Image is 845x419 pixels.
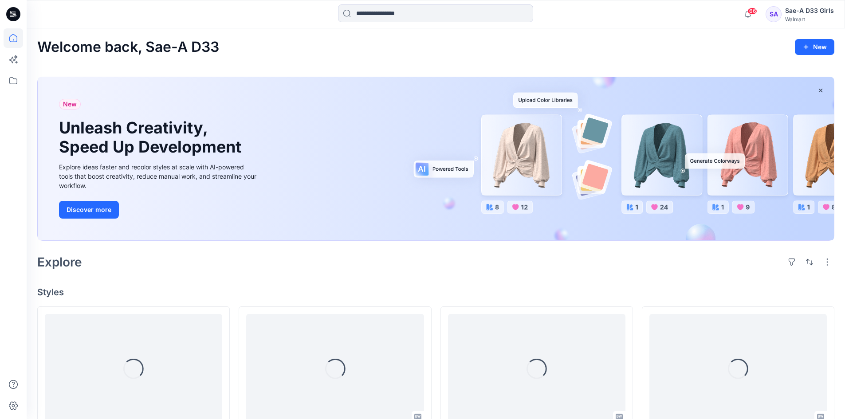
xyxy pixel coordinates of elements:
div: SA [766,6,782,22]
h2: Welcome back, Sae-A D33 [37,39,219,55]
a: Discover more [59,201,259,219]
div: Walmart [785,16,834,23]
h1: Unleash Creativity, Speed Up Development [59,118,245,157]
button: Discover more [59,201,119,219]
button: New [795,39,834,55]
div: Explore ideas faster and recolor styles at scale with AI-powered tools that boost creativity, red... [59,162,259,190]
span: 66 [747,8,757,15]
h4: Styles [37,287,834,298]
h2: Explore [37,255,82,269]
div: Sae-A D33 Girls [785,5,834,16]
span: New [63,99,77,110]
